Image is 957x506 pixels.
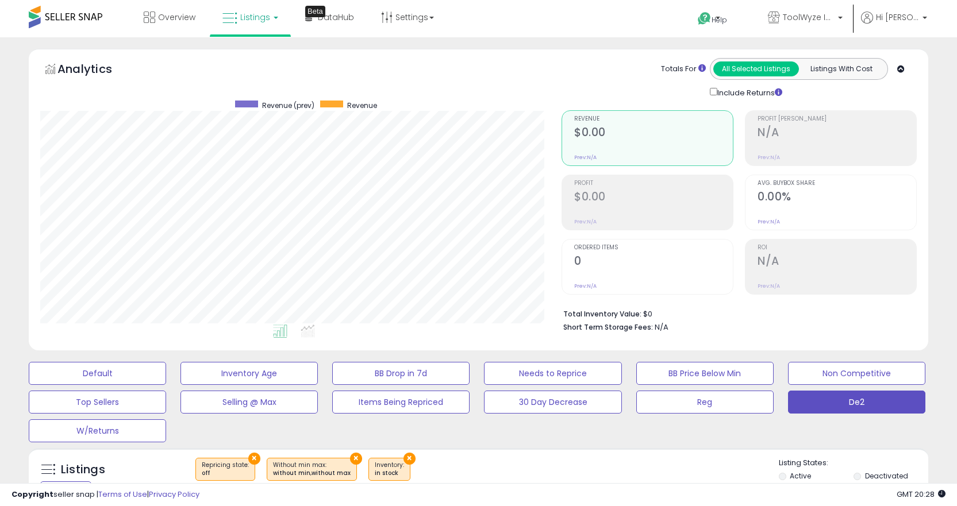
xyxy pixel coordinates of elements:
button: BB Price Below Min [636,362,774,385]
small: Prev: N/A [758,218,780,225]
small: Prev: N/A [758,283,780,289]
div: Clear All Filters [40,481,91,492]
span: Without min max : [273,461,351,478]
button: W/Returns [29,419,166,442]
div: seller snap | | [11,489,199,500]
a: Terms of Use [98,489,147,500]
button: Listings With Cost [798,61,884,76]
small: Prev: N/A [574,154,597,161]
span: Profit [574,180,733,187]
small: Prev: N/A [574,218,597,225]
span: N/A [655,322,668,333]
span: Revenue (prev) [262,101,314,110]
h5: Listings [61,462,105,478]
button: × [248,453,260,465]
a: Hi [PERSON_NAME] [861,11,927,37]
span: ROI [758,245,916,251]
span: Listings [240,11,270,23]
button: BB Drop in 7d [332,362,470,385]
span: Profit [PERSON_NAME] [758,116,916,122]
p: Listing States: [779,458,928,469]
div: Totals For [661,64,706,75]
h5: Analytics [57,61,134,80]
a: Privacy Policy [149,489,199,500]
span: Ordered Items [574,245,733,251]
button: 30 Day Decrease [484,391,621,414]
h2: 0.00% [758,190,916,206]
label: Deactivated [865,471,908,481]
label: Active [790,471,811,481]
b: Total Inventory Value: [563,309,641,319]
button: All Selected Listings [713,61,799,76]
button: Selling @ Max [180,391,318,414]
h2: $0.00 [574,190,733,206]
h2: $0.00 [574,126,733,141]
div: off [202,469,249,477]
span: ToolWyze Inc [783,11,835,23]
button: Default [29,362,166,385]
small: Prev: N/A [574,283,597,289]
span: Revenue [574,116,733,122]
small: Prev: N/A [758,154,780,161]
button: Top Sellers [29,391,166,414]
button: Needs to Reprice [484,362,621,385]
button: Non Competitive [788,362,925,385]
span: Repricing state : [202,461,249,478]
button: Reg [636,391,774,414]
div: without min,without max [273,469,351,477]
div: Include Returns [701,86,796,99]
span: Inventory : [375,461,404,478]
h2: N/A [758,254,916,270]
div: Tooltip anchor [305,6,325,17]
button: De2 [788,391,925,414]
span: DataHub [318,11,354,23]
div: in stock [375,469,404,477]
a: Help [689,3,750,37]
strong: Copyright [11,489,53,500]
span: Revenue [347,101,377,110]
button: Items Being Repriced [332,391,470,414]
button: × [403,453,416,465]
span: Help [712,15,727,25]
i: Get Help [697,11,712,26]
span: Overview [158,11,195,23]
h2: 0 [574,254,733,270]
b: Short Term Storage Fees: [563,322,653,332]
li: $0 [563,306,908,320]
button: × [350,453,362,465]
span: Hi [PERSON_NAME] [876,11,919,23]
h2: N/A [758,126,916,141]
span: 2025-09-8 20:28 GMT [897,489,946,500]
span: Avg. Buybox Share [758,180,916,187]
button: Inventory Age [180,362,318,385]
